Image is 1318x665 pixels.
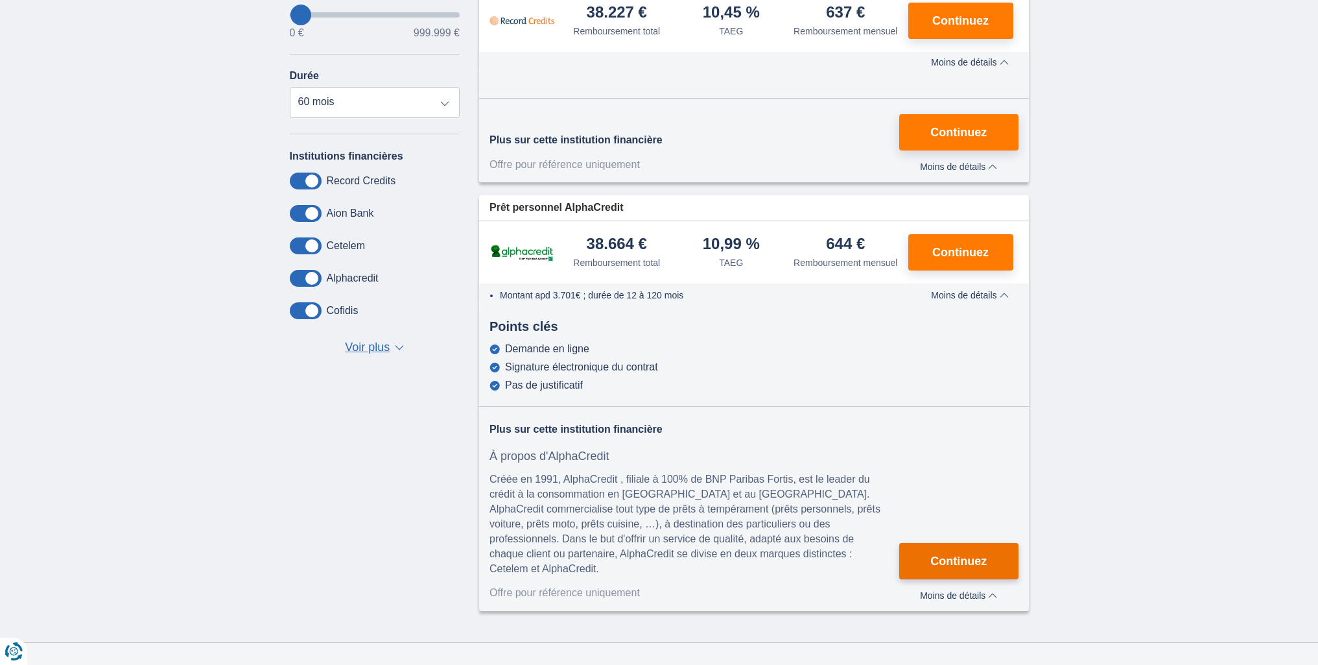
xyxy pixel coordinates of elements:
[290,151,403,162] label: Institutions financières
[500,289,900,302] li: Montant apd 3.701€ ; durée de 12 à 120 mois
[826,5,865,22] div: 637 €
[920,162,997,171] span: Moins de détails
[479,317,1029,336] div: Points clés
[505,343,589,355] div: Demande en ligne
[719,256,743,269] div: TAEG
[920,591,997,600] span: Moins de détails
[794,256,897,269] div: Remboursement mensuel
[719,25,743,38] div: TAEG
[489,243,554,263] img: pret personnel AlphaCredit
[573,256,660,269] div: Remboursement total
[921,57,1018,67] button: Moins de détails
[489,133,678,148] div: Plus sur cette institution financière
[932,15,989,27] span: Continuez
[930,555,987,567] span: Continuez
[899,157,1018,172] button: Moins de détails
[341,339,408,357] button: Voir plus ▼
[489,200,624,215] span: Prêt personnel AlphaCredit
[908,234,1013,271] button: Continuez
[505,361,658,373] div: Signature électronique du contrat
[414,28,460,38] span: 999.999 €
[489,450,884,463] h2: À propos d'AlphaCredit
[932,247,989,258] span: Continuez
[489,158,678,173] div: Offre pour référence uniquement
[290,12,460,18] input: wantToBorrow
[921,290,1018,300] button: Moins de détails
[489,5,554,37] img: pret personnel Record Credits
[826,236,865,254] div: 644 €
[930,127,987,138] span: Continuez
[395,345,404,350] span: ▼
[327,272,379,284] label: Alphacredit
[573,25,660,38] div: Remboursement total
[290,28,304,38] span: 0 €
[794,25,897,38] div: Remboursement mensuel
[327,175,396,187] label: Record Credits
[290,70,319,82] label: Durée
[703,236,760,254] div: 10,99 %
[908,3,1013,39] button: Continuez
[505,380,583,391] div: Pas de justificatif
[703,5,760,22] div: 10,45 %
[587,236,647,254] div: 38.664 €
[489,586,899,601] div: Offre pour référence uniquement
[931,58,1008,67] span: Moins de détails
[899,586,1018,601] button: Moins de détails
[899,114,1018,151] button: Continuez
[899,543,1018,579] button: Continuez
[327,305,359,317] label: Cofidis
[489,472,884,576] p: Créée en 1991, AlphaCredit , filiale à 100% de BNP Paribas Fortis, est le leader du crédit à la c...
[327,240,366,252] label: Cetelem
[489,422,899,437] div: Plus sur cette institution financière
[327,208,374,219] label: Aion Bank
[587,5,647,22] div: 38.227 €
[345,339,390,356] span: Voir plus
[931,291,1008,300] span: Moins de détails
